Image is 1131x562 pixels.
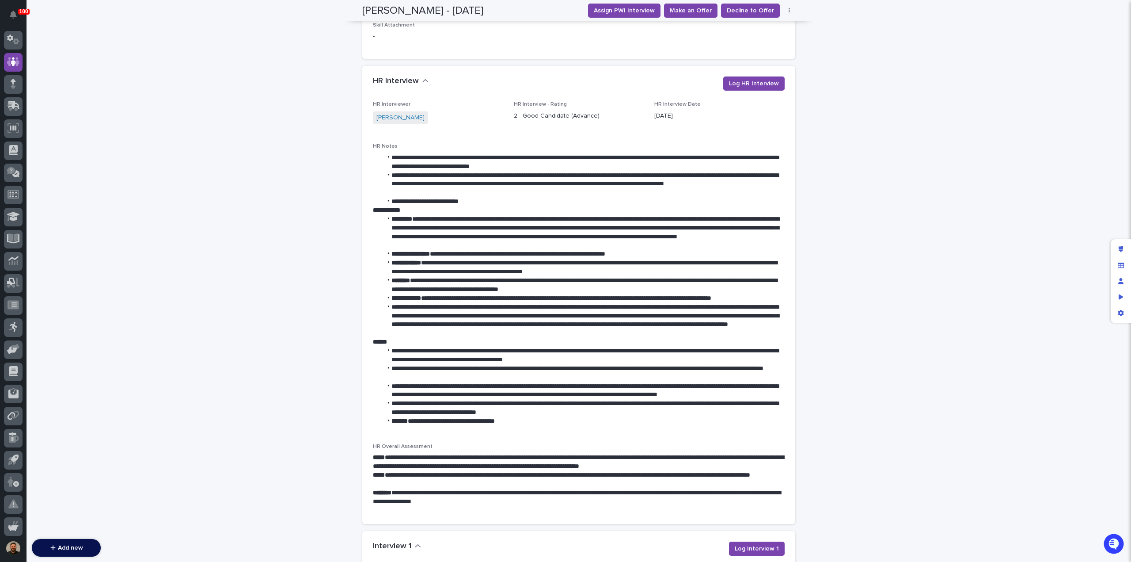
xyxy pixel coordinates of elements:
button: Make an Offer [664,4,717,18]
span: HR Notes [373,144,398,149]
a: [PERSON_NAME] [376,113,425,122]
span: HR Interview - Rating [514,102,567,107]
button: Interview 1 [373,542,421,551]
p: [DATE] [654,111,785,121]
span: Log HR Interview [729,79,779,88]
div: Edit layout [1113,241,1129,257]
input: Clear [23,71,146,80]
button: Decline to Offer [721,4,780,18]
p: How can we help? [9,49,161,63]
button: Notifications [4,5,23,24]
div: 📖 [9,143,16,150]
div: Preview as [1113,289,1129,305]
span: Pylon [88,164,107,170]
button: users-avatar [4,539,23,558]
div: We're offline, we will be back soon! [30,107,124,114]
img: Stacker [9,8,27,26]
button: Start new chat [150,101,161,111]
div: Start new chat [30,98,145,107]
button: Log Interview 1 [729,542,785,556]
div: Notifications100 [11,11,23,25]
div: App settings [1113,305,1129,321]
div: Manage users [1113,273,1129,289]
a: Powered byPylon [62,163,107,170]
span: HR Interviewer [373,102,410,107]
p: 2 - Good Candidate (Advance) [514,111,644,121]
button: Log HR Interview [723,76,785,91]
span: Log Interview 1 [735,544,779,553]
h2: HR Interview [373,76,419,86]
h2: [PERSON_NAME] - [DATE] [362,4,483,17]
p: 100 [19,8,28,15]
span: Decline to Offer [727,6,774,15]
button: HR Interview [373,76,429,86]
p: Welcome 👋 [9,35,161,49]
img: 1736555164131-43832dd5-751b-4058-ba23-39d91318e5a0 [9,98,25,114]
span: Make an Offer [670,6,712,15]
h2: Interview 1 [373,542,411,551]
p: - [373,32,503,41]
button: Assign PWI Interview [588,4,660,18]
div: Manage fields and data [1113,257,1129,273]
span: HR Interview Date [654,102,701,107]
a: 📖Help Docs [5,138,52,154]
span: HR Overall Assessment [373,444,433,449]
button: Add new [32,539,101,557]
span: Assign PWI Interview [594,6,655,15]
iframe: Open customer support [1103,533,1127,557]
span: Skill Attachment [373,23,415,28]
span: Help Docs [18,142,48,151]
